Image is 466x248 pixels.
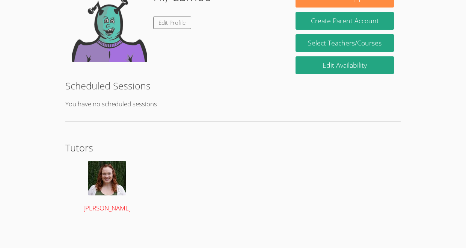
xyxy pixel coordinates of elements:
[153,17,192,29] a: Edit Profile
[65,99,401,110] p: You have no scheduled sessions
[83,204,131,212] span: [PERSON_NAME]
[296,56,394,74] a: Edit Availability
[65,141,401,155] h2: Tutors
[296,34,394,52] a: Select Teachers/Courses
[296,12,394,30] button: Create Parent Account
[65,79,401,93] h2: Scheduled Sessions
[88,161,126,195] img: DSC03450.JPG
[72,161,143,214] a: [PERSON_NAME]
